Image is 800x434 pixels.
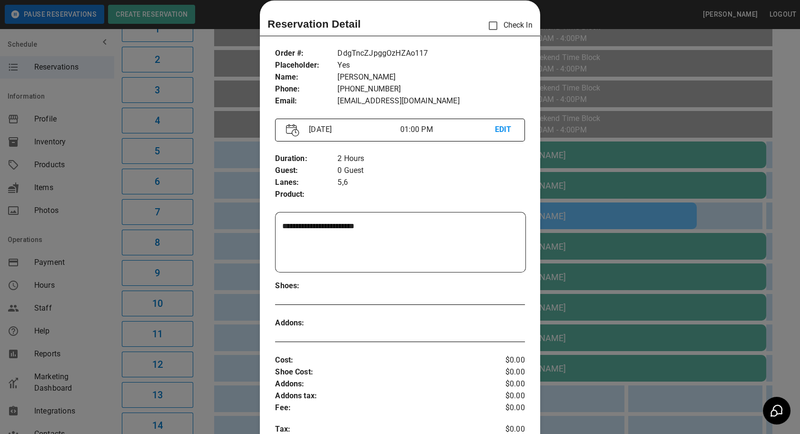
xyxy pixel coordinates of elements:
p: Name : [275,71,337,83]
p: Shoes : [275,280,337,292]
p: 0 Guest [337,165,524,177]
p: Addons : [275,378,483,390]
p: Product : [275,189,337,201]
p: EDIT [495,124,514,136]
p: Reservation Detail [267,16,361,32]
p: Duration : [275,153,337,165]
p: 01:00 PM [400,124,494,135]
p: Phone : [275,83,337,95]
p: [PHONE_NUMBER] [337,83,524,95]
p: [EMAIL_ADDRESS][DOMAIN_NAME] [337,95,524,107]
p: 2 Hours [337,153,524,165]
p: 5,6 [337,177,524,189]
p: Email : [275,95,337,107]
p: Yes [337,60,524,71]
p: [PERSON_NAME] [337,71,524,83]
p: Addons tax : [275,390,483,402]
img: Vector [286,124,299,137]
p: $0.00 [483,402,524,414]
p: Cost : [275,354,483,366]
p: [DATE] [305,124,400,135]
p: DdgTncZJpggOzHZAo117 [337,48,524,60]
p: Lanes : [275,177,337,189]
p: Shoe Cost : [275,366,483,378]
p: Fee : [275,402,483,414]
p: $0.00 [483,390,524,402]
p: Addons : [275,317,337,329]
p: $0.00 [483,366,524,378]
p: Placeholder : [275,60,337,71]
p: Order # : [275,48,337,60]
p: Guest : [275,165,337,177]
p: $0.00 [483,378,524,390]
p: $0.00 [483,354,524,366]
p: Check In [483,16,532,36]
